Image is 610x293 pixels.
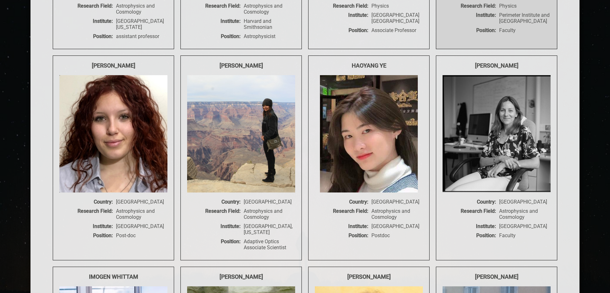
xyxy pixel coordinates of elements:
div: Institute: [315,12,370,24]
div: [GEOGRAPHIC_DATA] [370,199,423,205]
div: Research Field: [59,208,114,220]
div: Research Field: [187,3,242,15]
div: Position: [443,232,498,238]
div: Astrophysics and Cosmology [114,3,168,15]
div: [GEOGRAPHIC_DATA] [370,223,423,229]
div: Astrophysics and Cosmology [370,208,423,220]
div: Country: [315,199,370,205]
div: [PERSON_NAME] [443,62,551,69]
div: Research Field: [443,208,498,220]
div: Associate Professor [370,27,423,33]
div: Institute: [59,18,114,30]
div: Position: [59,33,114,39]
div: [PERSON_NAME] [315,273,423,280]
div: Position: [315,232,370,238]
div: Position: [315,27,370,33]
div: [PERSON_NAME] [187,273,295,280]
div: Astrophysics and Cosmology [498,208,551,220]
div: Institute: [187,223,242,235]
div: Imogen Whittam [59,273,167,280]
div: Institute: [315,223,370,229]
div: Research Field: [443,3,498,9]
div: Country: [443,199,498,205]
div: Astrophysics and Cosmology [114,208,168,220]
div: Position: [59,232,114,238]
div: [GEOGRAPHIC_DATA], [US_STATE] [242,223,295,235]
div: Astrophysics and Cosmology [242,3,295,15]
div: [GEOGRAPHIC_DATA] [498,223,551,229]
div: Research Field: [315,208,370,220]
div: [PERSON_NAME] [59,62,167,69]
div: Perimeter Institute and [GEOGRAPHIC_DATA] [498,12,551,24]
div: Institute: [443,12,498,24]
div: Postdoc [370,232,423,238]
div: Haoyang Ye [315,62,423,69]
div: [PERSON_NAME] [443,273,551,280]
div: [PERSON_NAME] [187,62,295,69]
div: Astrophysics and Cosmology [242,208,295,220]
div: Research Field: [315,3,370,9]
div: Physics [498,3,551,9]
div: Harvard and Smithsonian [242,18,295,30]
div: Faculty [498,232,551,238]
div: [GEOGRAPHIC_DATA] [498,199,551,205]
div: Research Field: [59,3,114,15]
div: Physics [370,3,423,9]
div: Post-doc [114,232,168,238]
div: Institute: [187,18,242,30]
div: Position: [187,33,242,39]
div: assistant professor [114,33,168,39]
div: [GEOGRAPHIC_DATA] [114,223,168,229]
div: Country: [59,199,114,205]
div: Faculty [498,27,551,33]
div: [GEOGRAPHIC_DATA] [GEOGRAPHIC_DATA] [370,12,423,24]
div: [GEOGRAPHIC_DATA][US_STATE] [114,18,168,30]
div: Country: [187,199,242,205]
div: Research Field: [187,208,242,220]
div: Astrophysicist [242,33,295,39]
div: Position: [187,238,242,251]
div: Adaptive Optics Associate Scientist [242,238,295,251]
div: Position: [443,27,498,33]
div: Institute: [59,223,114,229]
div: Institute: [443,223,498,229]
div: [GEOGRAPHIC_DATA] [242,199,295,205]
div: [GEOGRAPHIC_DATA] [114,199,168,205]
